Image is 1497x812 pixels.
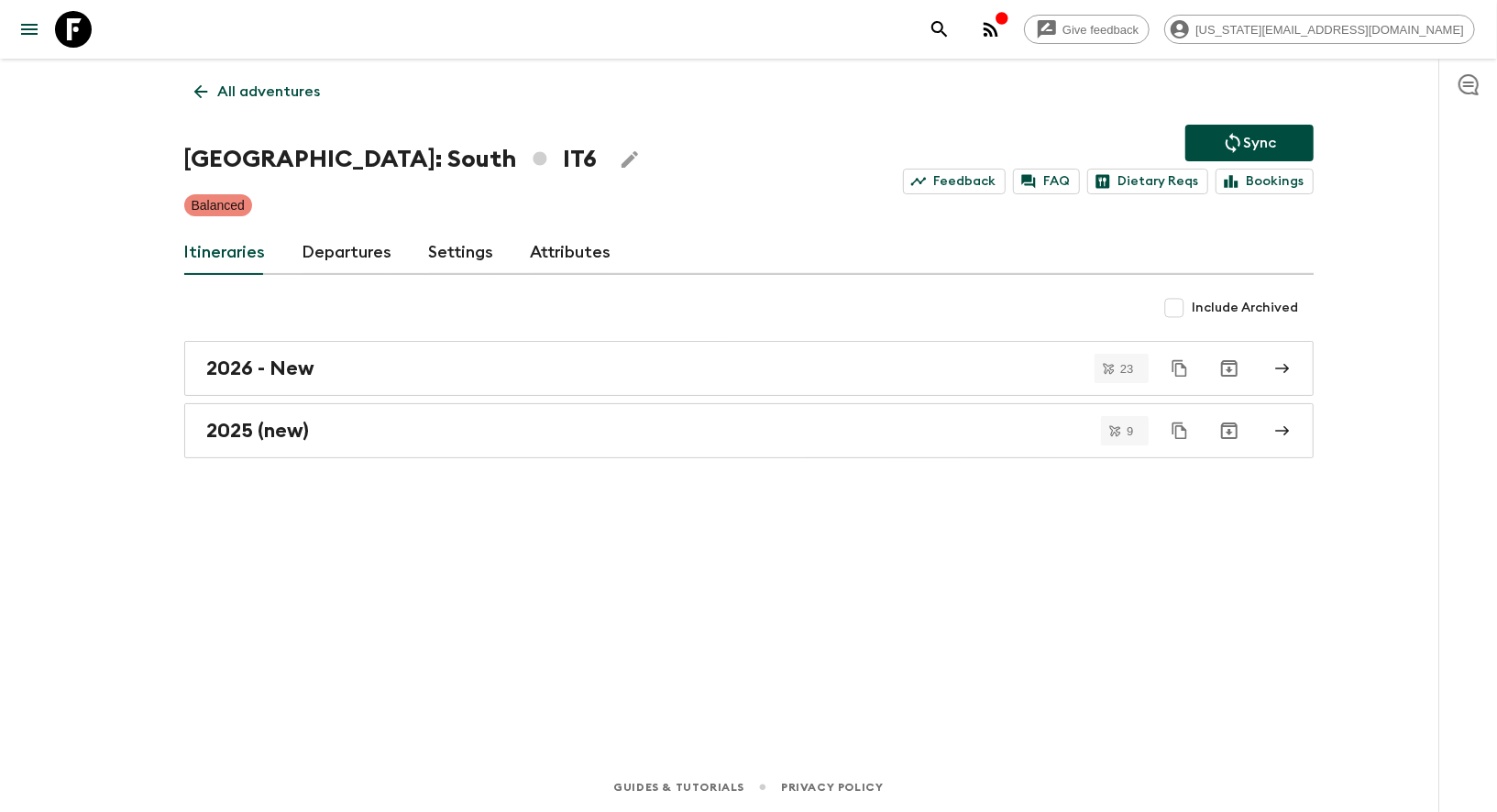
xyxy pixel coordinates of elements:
[184,231,266,275] a: Itineraries
[1244,132,1277,154] p: Sync
[921,11,958,48] button: search adventures
[184,403,1314,458] a: 2025 (new)
[1211,350,1248,387] button: Archive
[1087,169,1208,194] a: Dietary Reqs
[1185,125,1314,161] button: Sync adventure departures to the booking engine
[613,777,744,797] a: Guides & Tutorials
[218,81,321,103] p: All adventures
[11,11,48,48] button: menu
[1163,414,1196,447] button: Duplicate
[1185,23,1474,37] span: [US_STATE][EMAIL_ADDRESS][DOMAIN_NAME]
[1216,169,1314,194] a: Bookings
[1163,352,1196,385] button: Duplicate
[1024,15,1150,44] a: Give feedback
[184,341,1314,396] a: 2026 - New
[429,231,494,275] a: Settings
[184,73,331,110] a: All adventures
[781,777,883,797] a: Privacy Policy
[184,141,597,178] h1: [GEOGRAPHIC_DATA]: South IT6
[1193,299,1299,317] span: Include Archived
[207,419,310,443] h2: 2025 (new)
[1211,412,1248,449] button: Archive
[207,357,315,380] h2: 2026 - New
[192,196,245,214] p: Balanced
[1013,169,1080,194] a: FAQ
[611,141,648,178] button: Edit Adventure Title
[1164,15,1475,44] div: [US_STATE][EMAIL_ADDRESS][DOMAIN_NAME]
[903,169,1006,194] a: Feedback
[1052,23,1149,37] span: Give feedback
[531,231,611,275] a: Attributes
[303,231,392,275] a: Departures
[1109,363,1144,375] span: 23
[1116,425,1144,437] span: 9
